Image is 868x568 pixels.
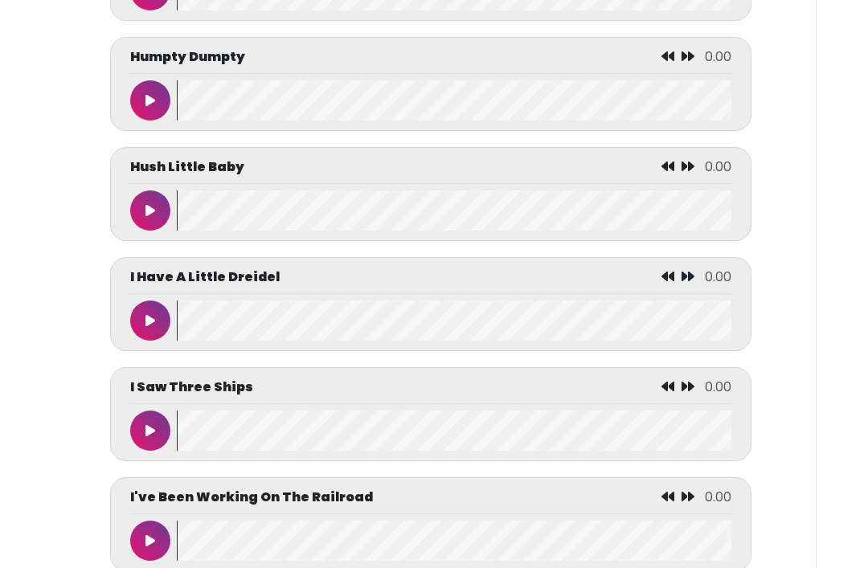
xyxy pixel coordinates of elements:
span: 0.00 [705,378,731,396]
p: Hush Little Baby [130,157,244,177]
p: Humpty Dumpty [130,47,245,67]
span: 0.00 [705,268,731,286]
p: I Have A Little Dreidel [130,268,280,287]
p: I've Been Working On The Railroad [130,488,373,507]
p: I Saw Three Ships [130,378,253,397]
span: 0.00 [705,488,731,506]
span: 0.00 [705,47,731,66]
span: 0.00 [705,157,731,176]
